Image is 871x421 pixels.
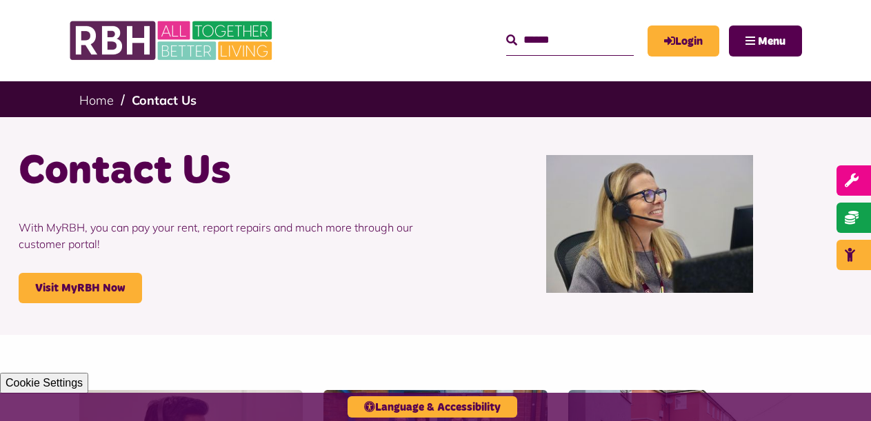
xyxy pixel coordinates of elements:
img: Contact Centre February 2024 (1) [546,155,753,293]
img: RBH [69,14,276,68]
p: With MyRBH, you can pay your rent, report repairs and much more through our customer portal! [19,198,426,273]
a: Home [79,92,114,108]
button: Language & Accessibility [348,396,517,418]
a: Contact Us [132,92,197,108]
h1: Contact Us [19,145,426,198]
a: MyRBH [648,25,719,57]
a: Visit MyRBH Now [19,273,142,303]
button: Navigation [729,25,802,57]
span: Menu [758,36,785,47]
